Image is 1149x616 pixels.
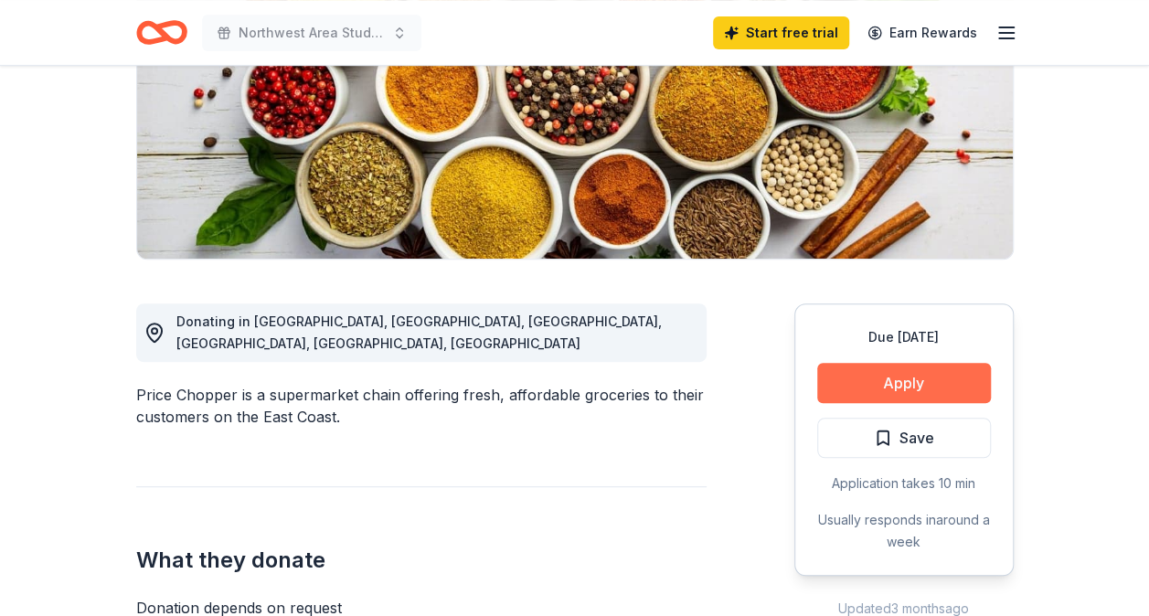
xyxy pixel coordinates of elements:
div: Application takes 10 min [817,473,991,494]
button: Save [817,418,991,458]
a: Home [136,11,187,54]
a: Earn Rewards [856,16,988,49]
a: Start free trial [713,16,849,49]
span: Save [899,426,934,450]
div: Usually responds in around a week [817,509,991,553]
div: Price Chopper is a supermarket chain offering fresh, affordable groceries to their customers on t... [136,384,707,428]
button: Northwest Area Study Abroad [PERSON_NAME] [202,15,421,51]
div: Due [DATE] [817,326,991,348]
h2: What they donate [136,546,707,575]
button: Apply [817,363,991,403]
span: Northwest Area Study Abroad [PERSON_NAME] [239,22,385,44]
span: Donating in [GEOGRAPHIC_DATA], [GEOGRAPHIC_DATA], [GEOGRAPHIC_DATA], [GEOGRAPHIC_DATA], [GEOGRAPH... [176,313,662,351]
